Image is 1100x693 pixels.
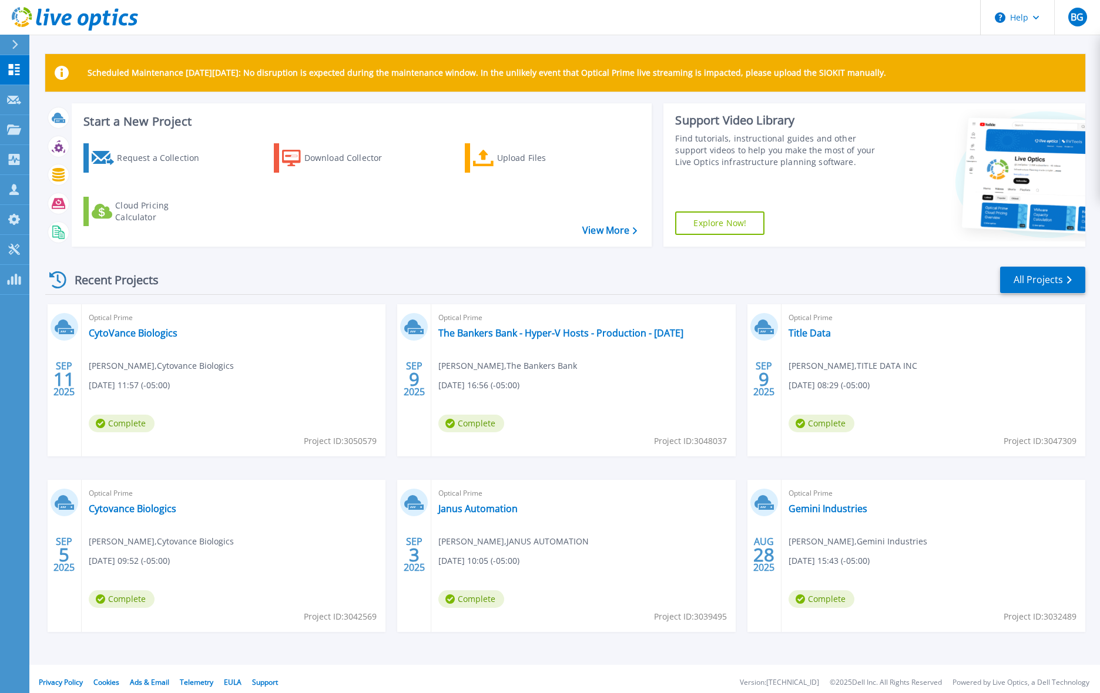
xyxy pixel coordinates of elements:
a: Cloud Pricing Calculator [83,197,214,226]
span: Project ID: 3042569 [304,610,377,623]
span: 9 [759,374,769,384]
span: [DATE] 08:29 (-05:00) [789,379,870,392]
span: [PERSON_NAME] , JANUS AUTOMATION [438,535,589,548]
a: Support [252,677,278,687]
a: Telemetry [180,677,213,687]
div: Recent Projects [45,265,175,294]
a: Cytovance Biologics [89,503,176,514]
span: [DATE] 15:43 (-05:00) [789,554,870,567]
span: 9 [409,374,420,384]
span: [PERSON_NAME] , The Bankers Bank [438,359,577,372]
a: EULA [224,677,242,687]
div: Upload Files [497,146,591,170]
a: Privacy Policy [39,677,83,687]
div: SEP 2025 [403,533,425,576]
span: Project ID: 3032489 [1004,610,1076,623]
a: Gemini Industries [789,503,867,514]
span: 3 [409,550,420,560]
li: Version: [TECHNICAL_ID] [740,679,819,687]
span: Project ID: 3048037 [654,435,727,448]
span: Complete [789,415,854,432]
a: Download Collector [274,143,405,173]
a: Explore Now! [675,211,764,235]
span: Optical Prime [438,311,728,324]
span: Optical Prime [789,311,1078,324]
a: Title Data [789,327,831,339]
a: View More [582,225,637,236]
span: 11 [53,374,75,384]
span: Project ID: 3050579 [304,435,377,448]
h3: Start a New Project [83,115,637,128]
span: [PERSON_NAME] , Gemini Industries [789,535,927,548]
span: [PERSON_NAME] , Cytovance Biologics [89,535,234,548]
span: [DATE] 11:57 (-05:00) [89,379,170,392]
li: Powered by Live Optics, a Dell Technology [953,679,1089,687]
div: SEP 2025 [53,533,75,576]
div: SEP 2025 [403,358,425,401]
span: Complete [438,415,504,432]
a: Upload Files [465,143,596,173]
div: Support Video Library [675,113,890,128]
span: [PERSON_NAME] , TITLE DATA INC [789,359,917,372]
div: Download Collector [304,146,398,170]
span: [DATE] 16:56 (-05:00) [438,379,519,392]
a: All Projects [1000,267,1085,293]
a: Cookies [93,677,119,687]
a: Janus Automation [438,503,518,514]
span: Complete [89,415,155,432]
span: Optical Prime [89,487,378,500]
div: SEP 2025 [53,358,75,401]
span: Project ID: 3047309 [1004,435,1076,448]
span: BG [1071,12,1084,22]
li: © 2025 Dell Inc. All Rights Reserved [830,679,942,687]
span: [DATE] 10:05 (-05:00) [438,554,519,567]
div: Request a Collection [117,146,211,170]
span: Optical Prime [789,487,1078,500]
span: 5 [59,550,69,560]
span: 28 [753,550,774,560]
span: Complete [89,590,155,608]
a: Ads & Email [130,677,169,687]
span: [DATE] 09:52 (-05:00) [89,554,170,567]
span: Project ID: 3039495 [654,610,727,623]
div: AUG 2025 [753,533,775,576]
span: Complete [789,590,854,608]
a: Request a Collection [83,143,214,173]
div: Cloud Pricing Calculator [115,200,209,223]
span: Optical Prime [438,487,728,500]
div: SEP 2025 [753,358,775,401]
span: Optical Prime [89,311,378,324]
div: Find tutorials, instructional guides and other support videos to help you make the most of your L... [675,133,890,168]
p: Scheduled Maintenance [DATE][DATE]: No disruption is expected during the maintenance window. In t... [88,68,886,78]
a: CytoVance Biologics [89,327,177,339]
span: [PERSON_NAME] , Cytovance Biologics [89,359,234,372]
a: The Bankers Bank - Hyper-V Hosts - Production - [DATE] [438,327,683,339]
span: Complete [438,590,504,608]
